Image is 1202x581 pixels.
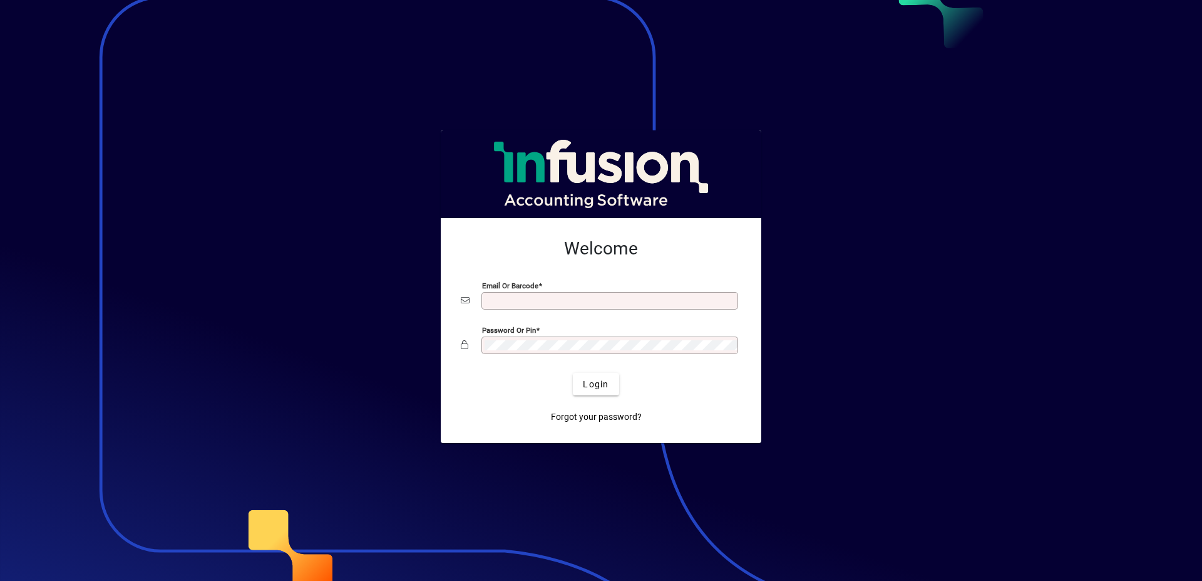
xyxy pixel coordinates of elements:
[551,411,642,424] span: Forgot your password?
[482,281,538,290] mat-label: Email or Barcode
[573,373,619,395] button: Login
[583,378,609,391] span: Login
[461,238,741,259] h2: Welcome
[546,406,647,428] a: Forgot your password?
[482,326,536,335] mat-label: Password or Pin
